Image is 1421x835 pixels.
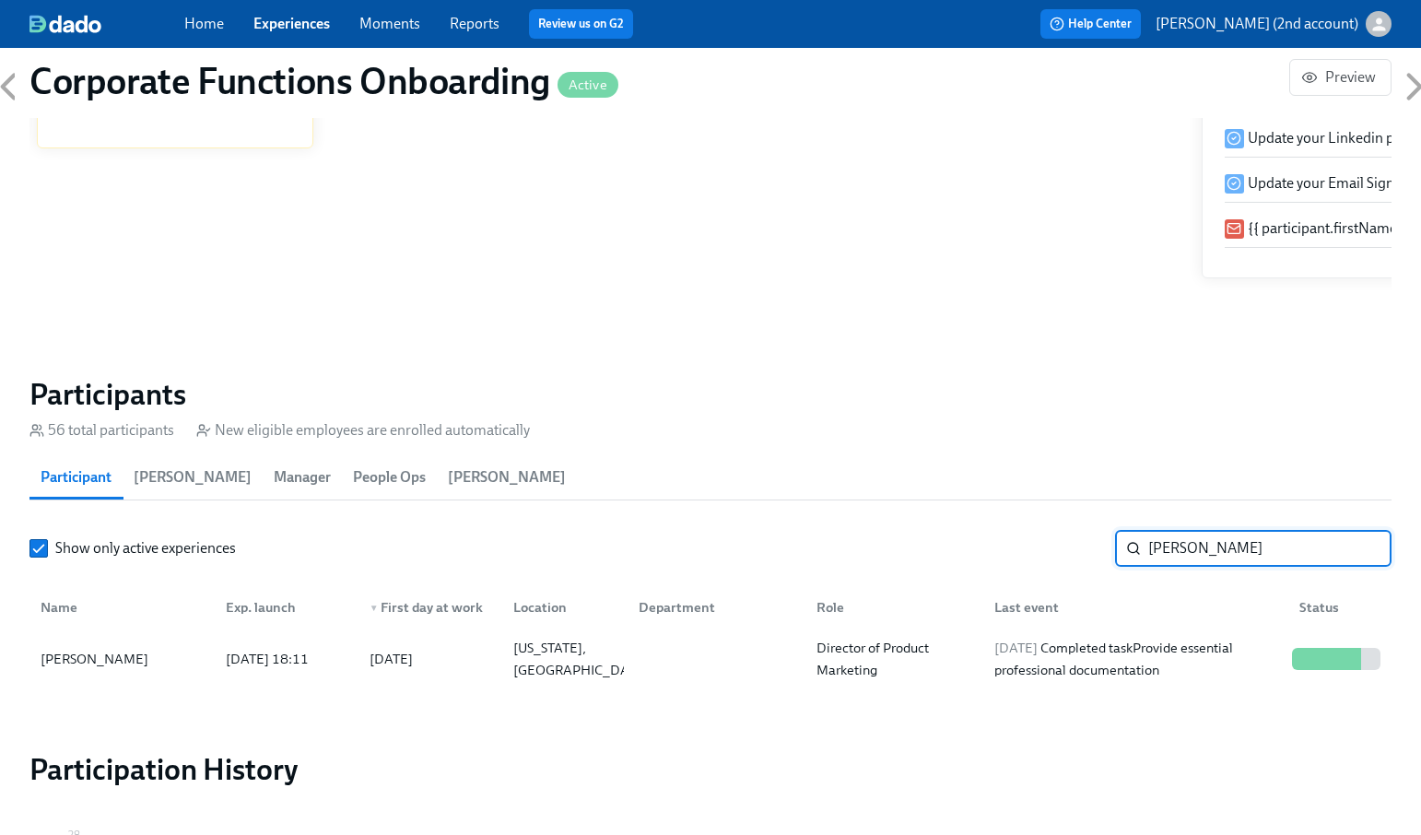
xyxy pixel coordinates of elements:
span: Help Center [1050,15,1132,33]
div: Director of Product Marketing [809,637,980,681]
div: Last event [987,596,1285,618]
div: 56 total participants [29,420,174,441]
div: ▼First day at work [355,589,499,626]
div: [DATE] 18:11 [218,648,355,670]
div: Location [506,596,624,618]
button: Preview [1289,59,1392,96]
img: dado [29,15,101,33]
div: [PERSON_NAME][DATE] 18:11[DATE][US_STATE], [GEOGRAPHIC_DATA]Director of Product Marketing[DATE] C... [29,633,1392,685]
p: Update your Email Signature [1248,173,1419,194]
button: Help Center [1040,9,1141,39]
h2: Participants [29,376,1392,413]
div: [DATE] [370,648,413,670]
span: People Ops [353,465,426,490]
div: [PERSON_NAME] [33,648,211,670]
a: Experiences [253,15,330,32]
div: [US_STATE], [GEOGRAPHIC_DATA] [506,637,656,681]
div: Location [499,589,624,626]
span: Preview [1305,68,1376,87]
span: Participant [41,465,112,490]
button: [PERSON_NAME] (2nd account) [1156,11,1392,37]
button: Review us on G2 [529,9,633,39]
span: Active [558,78,618,92]
div: Exp. launch [211,589,355,626]
span: [DATE] [994,640,1038,656]
div: Status [1292,596,1388,618]
div: First day at work [362,596,499,618]
p: [PERSON_NAME] (2nd account) [1156,14,1358,34]
h1: Corporate Functions Onboarding [29,59,618,103]
span: [PERSON_NAME] [448,465,566,490]
div: Last event [980,589,1285,626]
div: Status [1285,589,1388,626]
a: Reports [450,15,499,32]
p: {{ participant.firstName }} starts [DATE]! [1248,218,1418,239]
a: Moments [359,15,420,32]
div: Department [624,589,802,626]
a: Home [184,15,224,32]
div: New eligible employees are enrolled automatically [196,420,530,441]
div: Name [33,589,211,626]
span: [PERSON_NAME] [134,465,252,490]
a: dado [29,15,184,33]
div: Department [631,596,802,618]
div: Name [33,596,211,618]
div: Exp. launch [218,596,355,618]
span: Show only active experiences [55,538,236,559]
span: Manager [274,465,331,490]
p: Update your Linkedin profile [1248,128,1419,148]
a: Review us on G2 [538,15,624,33]
input: Search by name [1148,530,1392,567]
h2: Participation History [29,751,1392,788]
div: Role [802,589,980,626]
div: Completed task Provide essential professional documentation [987,637,1285,681]
span: ▼ [370,604,379,613]
div: Role [809,596,980,618]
